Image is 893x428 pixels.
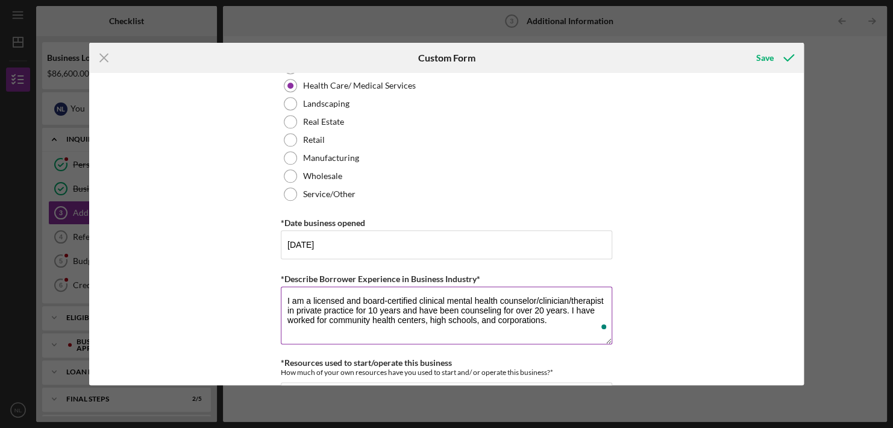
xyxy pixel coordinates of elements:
[303,189,356,199] label: Service/Other
[303,135,325,145] label: Retail
[303,171,342,181] label: Wholesale
[281,218,365,228] label: *Date business opened
[281,286,612,344] textarea: To enrich screen reader interactions, please activate Accessibility in Grammarly extension settings
[303,81,416,90] label: Health Care/ Medical Services
[281,357,452,368] label: *Resources used to start/operate this business
[303,153,359,163] label: Manufacturing
[418,52,475,63] h6: Custom Form
[281,274,480,284] label: *Describe Borrower Experience in Business Industry*
[281,368,612,377] div: How much of your own resources have you used to start and/ or operate this business?*
[303,117,344,127] label: Real Estate
[756,46,774,70] div: Save
[744,46,804,70] button: Save
[303,99,349,109] label: Landscaping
